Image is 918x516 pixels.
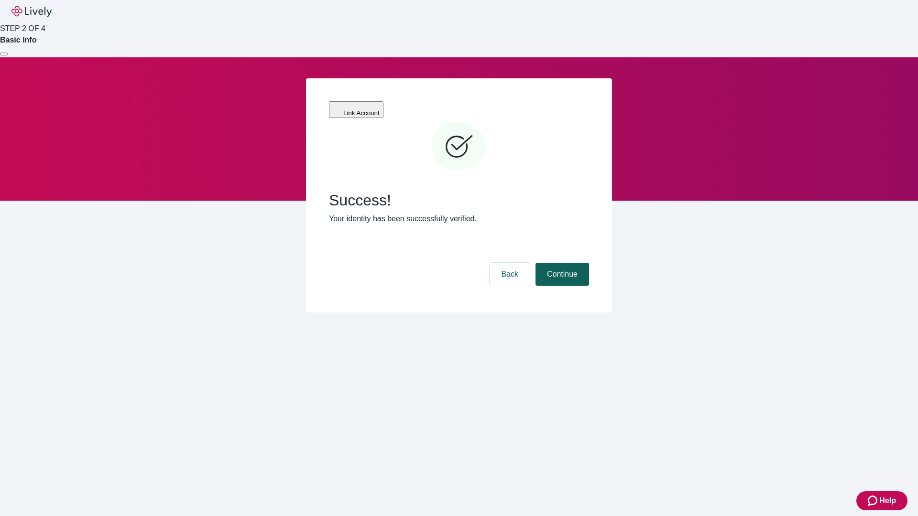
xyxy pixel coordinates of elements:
button: Back [490,263,530,286]
button: Continue [535,263,589,286]
button: Zendesk support iconHelp [856,491,907,510]
span: Success! [329,191,589,209]
svg: Checkmark icon [430,118,488,176]
svg: Zendesk support icon [868,495,879,506]
img: Lively [11,6,52,17]
span: Help [879,495,896,506]
p: Your identity has been successfully verified. [329,213,589,225]
button: Link Account [329,101,383,118]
